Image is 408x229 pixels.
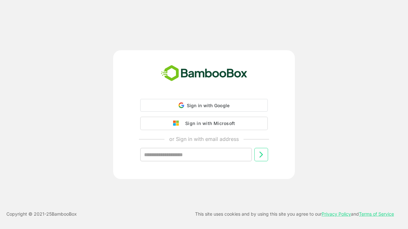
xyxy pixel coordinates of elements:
div: Sign in with Microsoft [182,119,235,128]
p: Copyright © 2021- 25 BambooBox [6,210,77,218]
img: bamboobox [157,63,251,84]
img: google [173,121,182,126]
span: Sign in with Google [187,103,230,108]
a: Terms of Service [359,211,394,217]
button: Sign in with Microsoft [140,117,268,130]
a: Privacy Policy [322,211,351,217]
div: Sign in with Google [140,99,268,112]
p: This site uses cookies and by using this site you agree to our and [195,210,394,218]
p: or Sign in with email address [169,135,239,143]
